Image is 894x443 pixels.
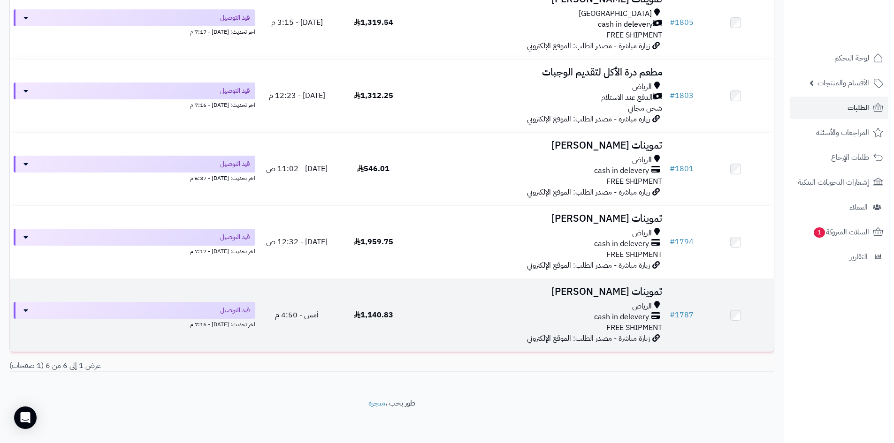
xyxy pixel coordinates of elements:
h3: تموينات [PERSON_NAME] [415,213,662,224]
span: الأقسام والمنتجات [818,76,869,90]
span: 1,312.25 [354,90,393,101]
a: السلات المتروكة1 [790,221,888,243]
span: زيارة مباشرة - مصدر الطلب: الموقع الإلكتروني [527,113,650,125]
span: إشعارات التحويلات البنكية [798,176,869,189]
a: #1787 [670,309,694,321]
a: #1803 [670,90,694,101]
a: طلبات الإرجاع [790,146,888,169]
a: إشعارات التحويلات البنكية [790,171,888,194]
span: الرياض [632,82,652,92]
a: التقارير [790,246,888,268]
span: # [670,309,675,321]
span: [GEOGRAPHIC_DATA] [579,8,652,19]
div: اخر تحديث: [DATE] - 7:16 م [14,99,255,109]
div: اخر تحديث: [DATE] - 6:37 م [14,173,255,182]
div: اخر تحديث: [DATE] - 7:16 م [14,319,255,329]
span: طلبات الإرجاع [831,151,869,164]
span: الرياض [632,301,652,312]
span: شحن مجاني [628,103,662,114]
span: المراجعات والأسئلة [816,126,869,139]
span: زيارة مباشرة - مصدر الطلب: الموقع الإلكتروني [527,260,650,271]
span: [DATE] - 11:02 ص [266,163,328,174]
span: # [670,90,675,101]
span: [DATE] - 3:15 م [271,17,323,28]
span: [DATE] - 12:32 ص [266,236,328,248]
span: # [670,163,675,174]
span: قيد التوصيل [220,159,250,169]
span: 1 [814,227,825,238]
a: #1794 [670,236,694,248]
span: أمس - 4:50 م [275,309,319,321]
a: متجرة [368,398,385,409]
span: 1,140.83 [354,309,393,321]
span: الرياض [632,228,652,239]
span: الرياض [632,155,652,165]
span: الطلبات [848,101,869,114]
span: زيارة مباشرة - مصدر الطلب: الموقع الإلكتروني [527,40,650,52]
span: 1,319.54 [354,17,393,28]
a: لوحة التحكم [790,47,888,69]
span: قيد التوصيل [220,233,250,242]
span: FREE SHIPMENT [606,249,662,260]
span: FREE SHIPMENT [606,322,662,333]
span: التقارير [850,250,868,263]
span: cash in delevery [594,165,649,176]
a: #1805 [670,17,694,28]
img: logo-2.png [830,24,885,44]
span: السلات المتروكة [813,225,869,239]
span: 546.01 [357,163,390,174]
span: لوحة التحكم [834,52,869,65]
span: FREE SHIPMENT [606,176,662,187]
span: العملاء [849,201,868,214]
div: Open Intercom Messenger [14,406,37,429]
div: اخر تحديث: [DATE] - 7:17 م [14,26,255,36]
h3: تموينات [PERSON_NAME] [415,140,662,151]
a: #1801 [670,163,694,174]
h3: تموينات [PERSON_NAME] [415,286,662,297]
a: المراجعات والأسئلة [790,121,888,144]
span: cash in delevery [594,312,649,323]
div: عرض 1 إلى 6 من 6 (1 صفحات) [2,360,392,371]
span: الدفع عند الاستلام [601,92,653,103]
span: # [670,17,675,28]
span: قيد التوصيل [220,306,250,315]
span: cash in delevery [598,19,653,30]
span: FREE SHIPMENT [606,30,662,41]
a: الطلبات [790,97,888,119]
span: 1,959.75 [354,236,393,248]
span: زيارة مباشرة - مصدر الطلب: الموقع الإلكتروني [527,187,650,198]
a: العملاء [790,196,888,218]
h3: مطعم درة الأكل لتقديم الوجبات [415,67,662,78]
span: cash in delevery [594,239,649,249]
span: قيد التوصيل [220,13,250,23]
span: قيد التوصيل [220,86,250,96]
span: # [670,236,675,248]
div: اخر تحديث: [DATE] - 7:17 م [14,246,255,255]
span: [DATE] - 12:23 م [269,90,325,101]
span: زيارة مباشرة - مصدر الطلب: الموقع الإلكتروني [527,333,650,344]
